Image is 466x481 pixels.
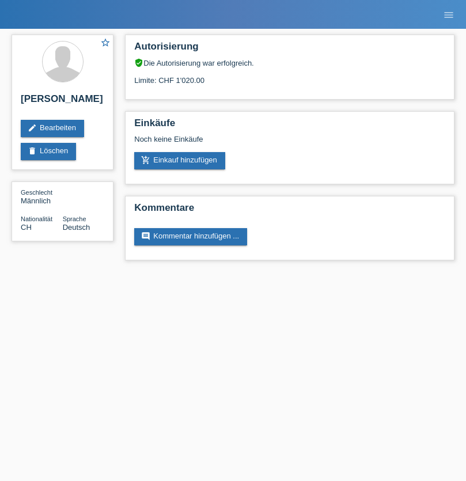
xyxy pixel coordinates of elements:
[21,188,63,205] div: Männlich
[443,9,454,21] i: menu
[437,11,460,18] a: menu
[21,223,32,232] span: Schweiz
[21,93,104,111] h2: [PERSON_NAME]
[28,123,37,132] i: edit
[63,223,90,232] span: Deutsch
[134,58,143,67] i: verified_user
[21,120,84,137] a: editBearbeiten
[141,156,150,165] i: add_shopping_cart
[100,37,111,50] a: star_border
[134,135,445,152] div: Noch keine Einkäufe
[134,228,247,245] a: commentKommentar hinzufügen ...
[134,41,445,58] h2: Autorisierung
[134,58,445,67] div: Die Autorisierung war erfolgreich.
[141,232,150,241] i: comment
[21,189,52,196] span: Geschlecht
[28,146,37,156] i: delete
[134,152,225,169] a: add_shopping_cartEinkauf hinzufügen
[21,143,76,160] a: deleteLöschen
[21,215,52,222] span: Nationalität
[134,202,445,219] h2: Kommentare
[134,67,445,85] div: Limite: CHF 1'020.00
[100,37,111,48] i: star_border
[134,118,445,135] h2: Einkäufe
[63,215,86,222] span: Sprache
